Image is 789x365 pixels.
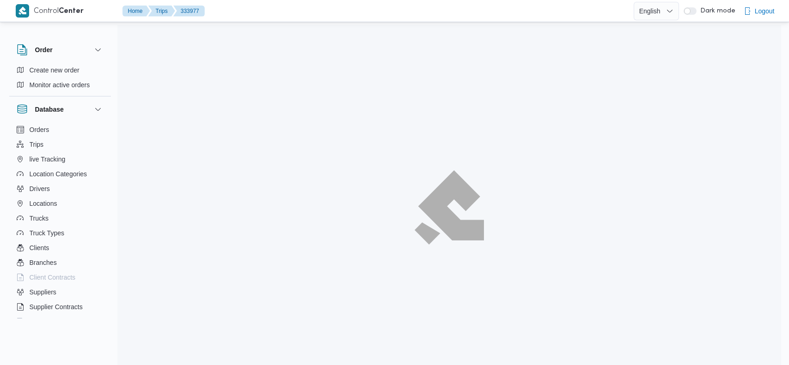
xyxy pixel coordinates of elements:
div: Order [9,63,111,96]
button: Drivers [13,181,107,196]
button: Supplier Contracts [13,299,107,314]
button: Branches [13,255,107,270]
span: Location Categories [30,168,87,180]
button: 333977 [173,6,205,17]
button: Location Categories [13,167,107,181]
button: Locations [13,196,107,211]
h3: Order [35,44,53,55]
button: Devices [13,314,107,329]
button: Orders [13,122,107,137]
button: Clients [13,240,107,255]
button: live Tracking [13,152,107,167]
button: Monitor active orders [13,78,107,92]
span: Dark mode [697,7,735,15]
button: Logout [740,2,778,20]
span: Client Contracts [30,272,76,283]
span: Suppliers [30,287,56,298]
span: Supplier Contracts [30,301,83,312]
button: Trucks [13,211,107,226]
span: Logout [755,6,775,17]
button: Suppliers [13,285,107,299]
b: Center [59,8,84,15]
span: Trucks [30,213,49,224]
span: live Tracking [30,154,66,165]
span: Create new order [30,65,80,76]
h3: Database [35,104,64,115]
button: Trips [13,137,107,152]
span: Locations [30,198,57,209]
span: Clients [30,242,49,253]
button: Database [17,104,104,115]
span: Monitor active orders [30,79,90,90]
button: Home [122,6,150,17]
img: ILLA Logo [420,176,479,239]
span: Truck Types [30,227,64,239]
span: Branches [30,257,57,268]
span: Drivers [30,183,50,194]
div: Database [9,122,111,322]
button: Client Contracts [13,270,107,285]
button: Trips [148,6,175,17]
span: Trips [30,139,44,150]
span: Devices [30,316,53,327]
img: X8yXhbKr1z7QwAAAABJRU5ErkJggg== [16,4,29,18]
button: Create new order [13,63,107,78]
button: Truck Types [13,226,107,240]
button: Order [17,44,104,55]
span: Orders [30,124,49,135]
